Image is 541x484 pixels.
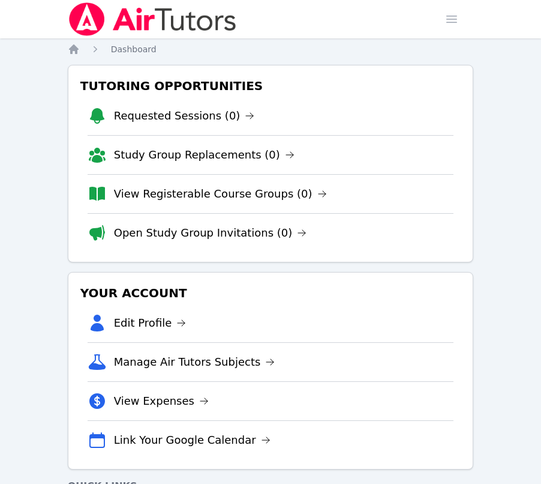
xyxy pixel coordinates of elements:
[68,43,474,55] nav: Breadcrumb
[114,147,294,163] a: Study Group Replacements (0)
[114,393,209,410] a: View Expenses
[114,354,275,371] a: Manage Air Tutors Subjects
[114,432,270,449] a: Link Your Google Calendar
[111,44,157,54] span: Dashboard
[114,186,327,202] a: View Registerable Course Groups (0)
[111,43,157,55] a: Dashboard
[114,225,307,241] a: Open Study Group Invitations (0)
[114,107,255,124] a: Requested Sessions (0)
[78,75,464,97] h3: Tutoring Opportunities
[78,282,464,304] h3: Your Account
[114,315,187,331] a: Edit Profile
[68,2,238,36] img: Air Tutors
